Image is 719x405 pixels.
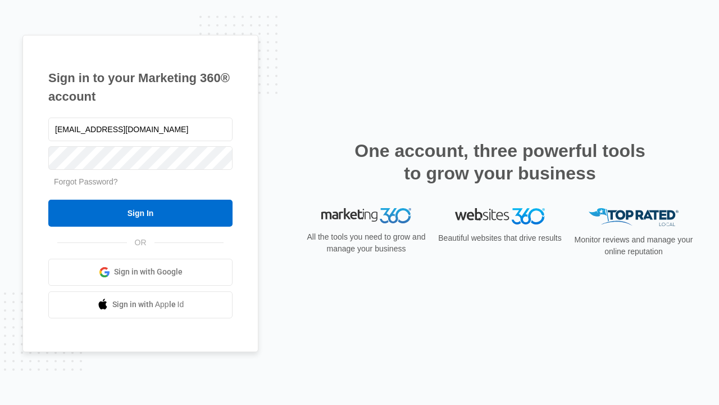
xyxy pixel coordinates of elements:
[54,177,118,186] a: Forgot Password?
[114,266,183,278] span: Sign in with Google
[48,69,233,106] h1: Sign in to your Marketing 360® account
[437,232,563,244] p: Beautiful websites that drive results
[112,299,184,310] span: Sign in with Apple Id
[48,291,233,318] a: Sign in with Apple Id
[48,118,233,141] input: Email
[48,200,233,227] input: Sign In
[321,208,411,224] img: Marketing 360
[571,234,697,258] p: Monitor reviews and manage your online reputation
[351,139,649,184] h2: One account, three powerful tools to grow your business
[127,237,154,249] span: OR
[589,208,679,227] img: Top Rated Local
[303,231,429,255] p: All the tools you need to grow and manage your business
[48,259,233,286] a: Sign in with Google
[455,208,545,224] img: Websites 360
